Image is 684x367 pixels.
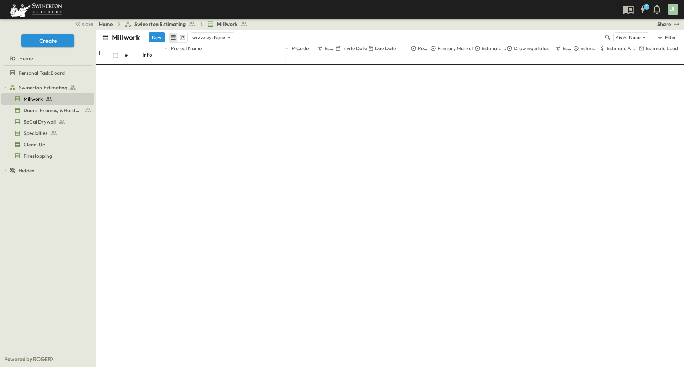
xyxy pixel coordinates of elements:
[645,4,648,10] h6: 4
[656,33,677,41] div: Filter
[342,45,367,52] p: Invite Date
[24,141,45,148] span: Clean-Up
[668,4,678,15] div: JF
[615,33,628,41] p: View:
[1,93,94,105] div: test
[9,2,63,17] img: 6c363589ada0b36f064d841b69d3a419a338230e66bb0a533688fa5cc3e9e735.png
[149,32,165,42] button: New
[171,45,202,52] p: Project Name
[82,20,93,27] span: close
[217,21,238,28] span: Millwork
[112,32,140,42] p: Millwork
[514,45,549,52] p: Drawing Status
[125,45,142,65] div: #
[21,34,74,47] button: Create
[563,45,573,52] p: Estimate Round
[134,21,186,28] span: Swinerton Estimating
[437,45,473,52] p: Primary Market
[192,34,213,41] p: Group by:
[1,67,94,79] div: test
[142,45,164,65] div: Info
[607,45,639,52] p: Estimate Amount
[24,152,52,159] span: Firestopping
[1,127,94,139] div: test
[169,33,177,42] button: row view
[1,82,94,93] div: test
[1,139,94,150] div: test
[375,45,396,52] p: Due Date
[24,130,47,137] span: Specialties
[24,95,43,103] span: Millwork
[19,167,35,174] span: Hidden
[168,32,188,43] div: table view
[99,21,113,28] a: Home
[24,107,82,114] span: Doors, Frames, & Hardware
[214,34,226,41] p: None
[19,55,33,62] span: Home
[673,20,681,28] button: test
[178,33,187,42] button: kanban view
[1,105,94,116] div: test
[19,69,65,77] span: Personal Task Board
[292,45,309,52] p: P-Code
[629,34,641,41] p: None
[646,45,678,52] p: Estimate Lead
[418,45,430,52] p: Region
[1,116,94,127] div: test
[325,45,335,52] p: Estimate Number
[99,21,252,28] nav: breadcrumbs
[482,45,507,52] p: Estimate Status
[580,45,600,52] p: Estimate Type
[1,150,94,162] div: test
[24,118,56,125] span: SoCal Drywall
[19,84,67,91] span: Swinerton Estimating
[657,21,671,28] div: Share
